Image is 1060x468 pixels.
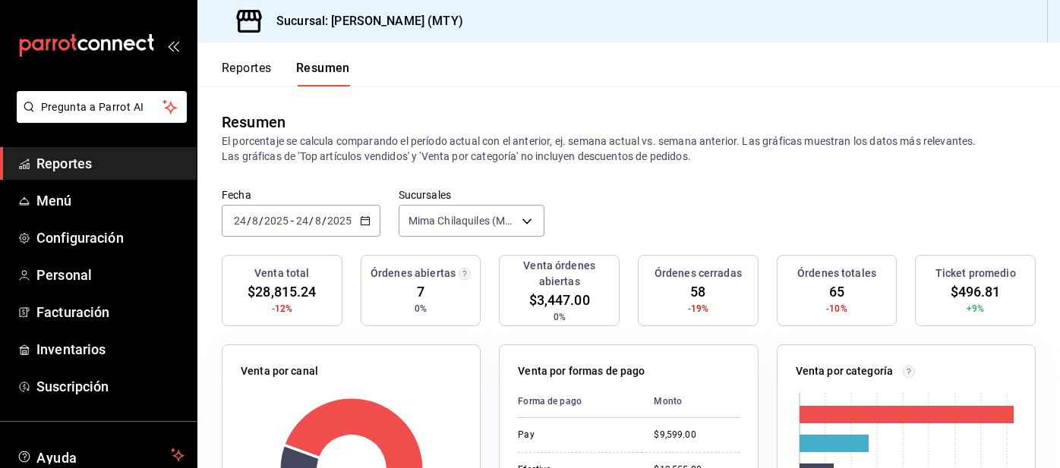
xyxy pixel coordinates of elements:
span: / [259,215,263,227]
p: El porcentaje se calcula comparando el período actual con el anterior, ej. semana actual vs. sema... [222,133,1036,164]
span: Ayuda [36,446,165,464]
p: Venta por canal [241,363,318,379]
span: Mima Chilaquiles (MTY) [409,213,516,228]
span: Personal [36,265,185,285]
div: Pay [518,429,629,441]
span: / [322,215,327,227]
input: -- [233,215,247,227]
input: -- [314,215,322,227]
span: 65 [829,281,844,302]
span: Pregunta a Parrot AI [41,99,163,115]
span: $28,815.24 [248,281,316,302]
span: +9% [967,302,984,316]
button: open_drawer_menu [167,39,179,52]
div: navigation tabs [222,61,350,86]
button: Reportes [222,61,272,86]
span: 7 [417,281,424,302]
a: Pregunta a Parrot AI [11,110,187,126]
div: Resumen [222,111,286,133]
input: -- [251,215,259,227]
span: Facturación [36,302,185,322]
span: Inventarios [36,339,185,360]
button: Pregunta a Parrot AI [17,91,187,123]
p: Venta por formas de pago [518,363,645,379]
span: Configuración [36,228,185,248]
span: -12% [272,302,293,316]
span: - [291,215,294,227]
span: Menú [36,190,185,211]
h3: Venta órdenes abiertas [506,258,613,290]
h3: Órdenes abiertas [371,265,456,281]
h3: Sucursal: [PERSON_NAME] (MTY) [264,12,463,30]
th: Forma de pago [518,385,642,418]
span: 0% [415,302,427,316]
label: Fecha [222,190,380,200]
input: ---- [263,215,289,227]
button: Resumen [296,61,350,86]
input: ---- [327,215,352,227]
h3: Órdenes totales [797,265,876,281]
div: $9,599.00 [654,429,739,441]
span: $496.81 [951,281,1001,302]
span: / [247,215,251,227]
span: $3,447.00 [529,290,590,310]
span: / [309,215,314,227]
span: 0% [554,310,566,324]
h3: Órdenes cerradas [655,265,742,281]
th: Monto [642,385,739,418]
label: Sucursales [399,190,544,200]
span: 58 [690,281,705,302]
span: -10% [826,302,847,316]
span: Reportes [36,153,185,174]
h3: Venta total [254,265,309,281]
h3: Ticket promedio [935,265,1016,281]
input: -- [295,215,309,227]
span: -19% [688,302,709,316]
span: Suscripción [36,376,185,397]
p: Venta por categoría [796,363,894,379]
